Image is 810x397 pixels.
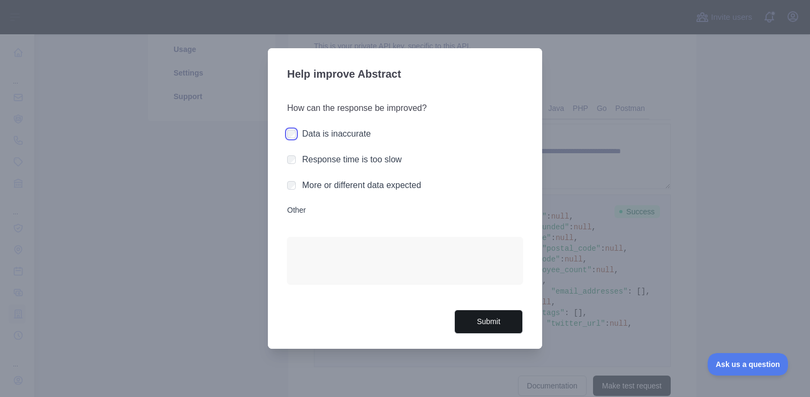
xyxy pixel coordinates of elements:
label: More or different data expected [302,181,421,190]
iframe: Toggle Customer Support [708,353,789,376]
h3: How can the response be improved? [287,102,523,115]
button: Submit [454,310,523,334]
label: Response time is too slow [302,155,402,164]
label: Data is inaccurate [302,129,371,138]
label: Other [287,205,523,215]
h3: Help improve Abstract [287,61,523,89]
